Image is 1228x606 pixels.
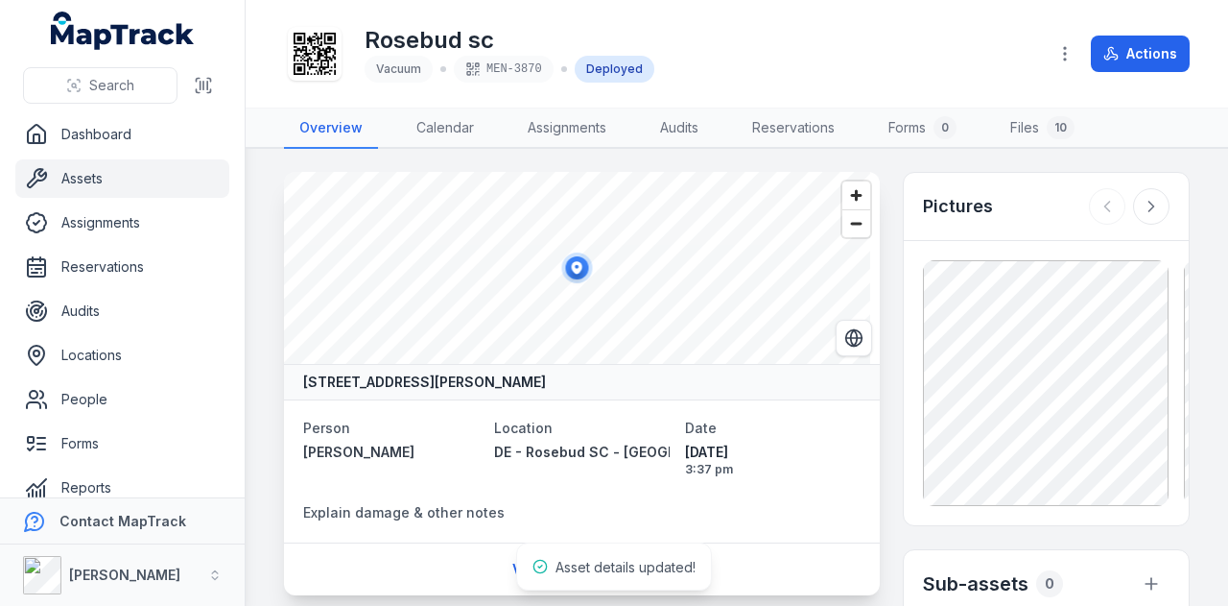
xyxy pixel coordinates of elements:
[494,443,670,462] a: DE - Rosebud SC - [GEOGRAPHIC_DATA] - 89370
[59,513,186,529] strong: Contact MapTrack
[645,109,714,149] a: Audits
[512,109,622,149] a: Assignments
[685,443,861,462] span: [DATE]
[575,56,654,83] div: Deployed
[933,116,956,139] div: 0
[69,567,180,583] strong: [PERSON_NAME]
[303,443,479,462] a: [PERSON_NAME]
[15,336,229,375] a: Locations
[1047,116,1074,139] div: 10
[303,420,350,436] span: Person
[494,420,553,436] span: Location
[376,61,421,76] span: Vacuum
[303,504,505,521] span: Explain damage & other notes
[15,292,229,330] a: Audits
[365,25,654,56] h1: Rosebud sc
[555,559,696,575] span: Asset details updated!
[51,12,195,50] a: MapTrack
[15,159,229,198] a: Assets
[401,109,489,149] a: Calendar
[842,182,870,209] button: Zoom in
[842,209,870,237] button: Zoom out
[15,424,229,463] a: Forms
[454,56,554,83] div: MEN-3870
[284,172,870,364] canvas: Map
[15,469,229,507] a: Reports
[995,109,1090,149] a: Files10
[15,380,229,419] a: People
[500,551,664,588] a: View assignment
[836,320,872,356] button: Switch to Satellite View
[923,570,1028,597] h2: Sub-assets
[15,248,229,286] a: Reservations
[89,76,134,95] span: Search
[923,193,993,220] h3: Pictures
[494,444,822,460] span: DE - Rosebud SC - [GEOGRAPHIC_DATA] - 89370
[873,109,972,149] a: Forms0
[685,443,861,477] time: 9/11/2025, 3:37:57 PM
[685,462,861,477] span: 3:37 pm
[737,109,850,149] a: Reservations
[23,67,177,104] button: Search
[1091,36,1190,72] button: Actions
[15,115,229,154] a: Dashboard
[303,373,546,392] strong: [STREET_ADDRESS][PERSON_NAME]
[1036,570,1063,597] div: 0
[284,109,378,149] a: Overview
[15,204,229,242] a: Assignments
[685,420,717,436] span: Date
